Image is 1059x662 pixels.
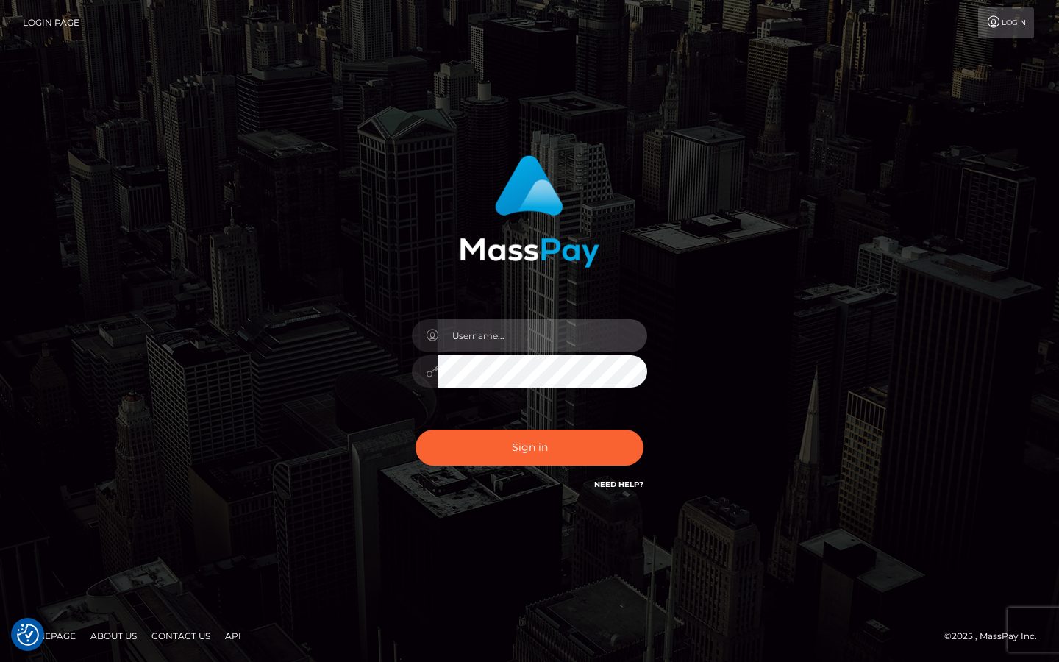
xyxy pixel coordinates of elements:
div: © 2025 , MassPay Inc. [944,628,1048,644]
input: Username... [438,319,647,352]
a: Need Help? [594,480,643,489]
a: About Us [85,624,143,647]
button: Sign in [416,430,643,466]
button: Consent Preferences [17,624,39,646]
img: Revisit consent button [17,624,39,646]
img: MassPay Login [460,155,599,268]
a: Homepage [16,624,82,647]
a: Login Page [23,7,79,38]
a: Contact Us [146,624,216,647]
a: API [219,624,247,647]
a: Login [978,7,1034,38]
